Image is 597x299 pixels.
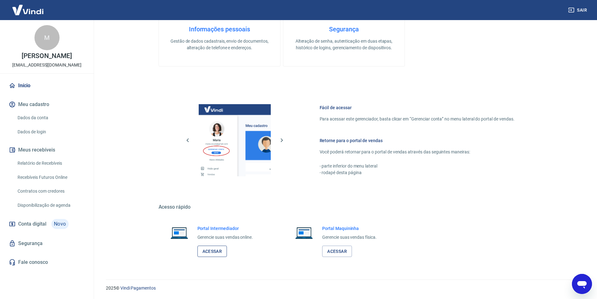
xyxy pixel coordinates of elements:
h6: Portal Maquininha [322,225,377,232]
a: Disponibilização de agenda [15,199,86,212]
img: Imagem de um notebook aberto [291,225,317,240]
a: Conta digitalNovo [8,216,86,232]
a: Relatório de Recebíveis [15,157,86,170]
p: Você poderá retornar para o portal de vendas através das seguintes maneiras: [320,149,515,155]
h5: Acesso rápido [159,204,530,210]
a: Início [8,79,86,93]
img: Imagem da dashboard mostrando o botão de gerenciar conta na sidebar no lado esquerdo [199,104,271,176]
p: Gerencie suas vendas online. [197,234,253,241]
a: Fale conosco [8,255,86,269]
div: M [34,25,60,50]
a: Dados de login [15,125,86,138]
h6: Retorne para o portal de vendas [320,137,515,144]
span: Novo [51,219,69,229]
p: 2025 © [106,285,582,291]
img: Imagem de um notebook aberto [166,225,192,240]
h4: Segurança [293,25,395,33]
a: Dados da conta [15,111,86,124]
h6: Portal Intermediador [197,225,253,232]
iframe: Botão para abrir a janela de mensagens [572,274,592,294]
a: Segurança [8,237,86,250]
p: Para acessar este gerenciador, basta clicar em “Gerenciar conta” no menu lateral do portal de ven... [320,116,515,122]
h4: Informações pessoais [169,25,270,33]
p: Gerencie suas vendas física. [322,234,377,241]
p: Alteração de senha, autenticação em duas etapas, histórico de logins, gerenciamento de dispositivos. [293,38,395,51]
span: Conta digital [18,220,46,228]
a: Recebíveis Futuros Online [15,171,86,184]
p: [EMAIL_ADDRESS][DOMAIN_NAME] [12,62,81,68]
button: Sair [567,4,589,16]
button: Meu cadastro [8,98,86,111]
a: Vindi Pagamentos [120,286,156,291]
button: Meus recebíveis [8,143,86,157]
p: [PERSON_NAME] [22,53,72,59]
a: Acessar [322,246,352,257]
p: - rodapé desta página [320,169,515,176]
h6: Fácil de acessar [320,104,515,111]
img: Vindi [8,0,48,19]
a: Contratos com credores [15,185,86,198]
p: Gestão de dados cadastrais, envio de documentos, alteração de telefone e endereços. [169,38,270,51]
p: - parte inferior do menu lateral [320,163,515,169]
a: Acessar [197,246,227,257]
